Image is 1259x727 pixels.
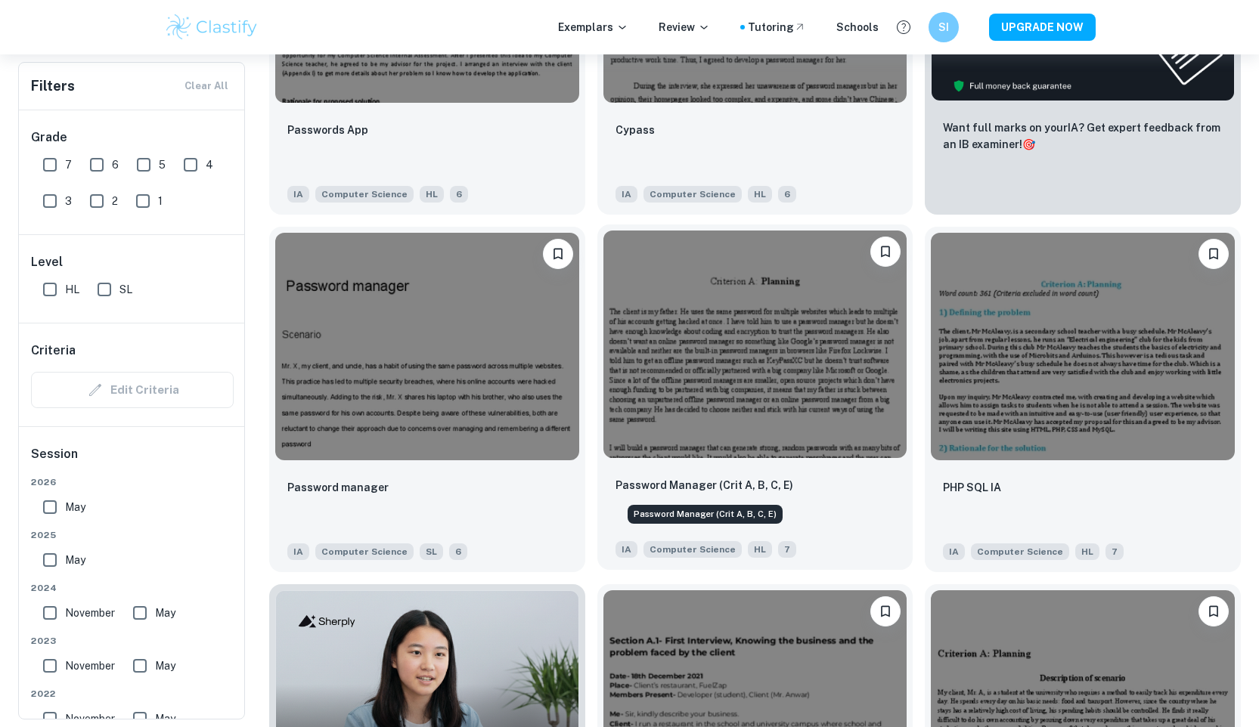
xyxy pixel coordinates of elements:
[315,186,414,203] span: Computer Science
[155,657,175,674] span: May
[450,186,468,203] span: 6
[65,657,115,674] span: November
[119,281,132,298] span: SL
[870,596,901,626] button: Bookmark
[597,227,913,572] a: BookmarkPassword Manager (Crit A, B, C, E)IAComputer ScienceHL7
[748,186,772,203] span: HL
[31,581,234,595] span: 2024
[659,19,710,36] p: Review
[628,505,783,524] div: Password Manager (Crit A, B, C, E)
[420,186,444,203] span: HL
[616,477,793,493] p: Password Manager (Crit A, B, C, E)
[31,687,234,701] span: 2022
[931,233,1235,460] img: Computer Science IA example thumbnail: PHP SQL IA
[935,19,952,36] h6: SI
[971,543,1069,560] span: Computer Science
[891,14,916,40] button: Help and Feedback
[420,543,443,560] span: SL
[158,193,163,209] span: 1
[643,186,742,203] span: Computer Science
[1199,239,1229,269] button: Bookmark
[31,528,234,542] span: 2025
[748,541,772,558] span: HL
[748,19,806,36] a: Tutoring
[287,543,309,560] span: IA
[31,76,75,97] h6: Filters
[31,634,234,648] span: 2023
[287,122,368,138] p: Passwords App
[616,122,655,138] p: Cypass
[31,372,234,408] div: Criteria filters are unavailable when searching by topic
[603,230,907,458] img: Computer Science IA example thumbnail: Password Manager (Crit A, B, C, E)
[643,541,742,558] span: Computer Science
[836,19,879,36] a: Schools
[1022,138,1035,150] span: 🎯
[31,342,76,360] h6: Criteria
[164,12,260,42] img: Clastify logo
[65,605,115,621] span: November
[943,479,1001,496] p: PHP SQL IA
[558,19,628,36] p: Exemplars
[616,186,637,203] span: IA
[449,543,467,560] span: 6
[269,227,585,572] a: BookmarkPassword managerIAComputer ScienceSL6
[543,239,573,269] button: Bookmark
[31,445,234,475] h6: Session
[870,237,901,267] button: Bookmark
[1199,596,1229,626] button: Bookmark
[65,193,72,209] span: 3
[943,543,965,560] span: IA
[31,253,234,271] h6: Level
[65,552,85,568] span: May
[159,156,166,173] span: 5
[287,186,309,203] span: IA
[65,710,115,727] span: November
[616,541,637,558] span: IA
[206,156,213,173] span: 4
[65,281,79,298] span: HL
[929,12,959,42] button: SI
[155,710,175,727] span: May
[778,186,796,203] span: 6
[925,227,1241,572] a: BookmarkPHP SQL IAIAComputer ScienceHL7
[315,543,414,560] span: Computer Science
[31,475,234,489] span: 2026
[31,128,234,147] h6: Grade
[1075,543,1099,560] span: HL
[112,193,118,209] span: 2
[943,119,1223,153] p: Want full marks on your IA ? Get expert feedback from an IB examiner!
[155,605,175,621] span: May
[287,479,389,496] p: Password manager
[112,156,119,173] span: 6
[1106,543,1124,560] span: 7
[275,233,579,460] img: Computer Science IA example thumbnail: Password manager
[778,541,796,558] span: 7
[65,499,85,515] span: May
[989,14,1096,41] button: UPGRADE NOW
[65,156,72,173] span: 7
